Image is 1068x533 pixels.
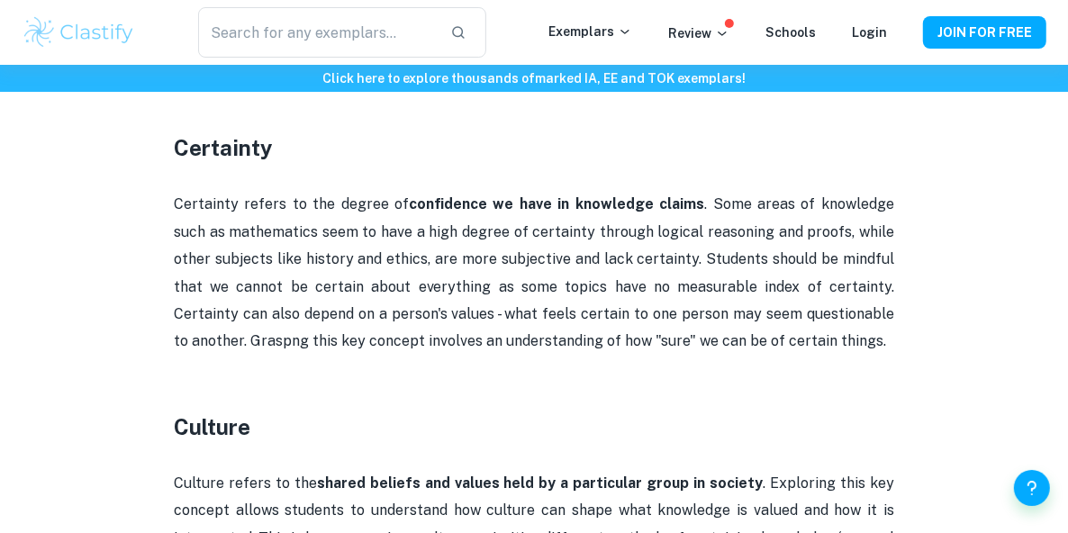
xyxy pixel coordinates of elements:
[22,14,136,50] img: Clastify logo
[174,411,894,443] h3: Culture
[174,191,894,355] p: Certainty refers to the degree of . Some areas of knowledge such as mathematics seem to have a hi...
[923,16,1046,49] button: JOIN FOR FREE
[852,25,887,40] a: Login
[1014,470,1050,506] button: Help and Feedback
[174,131,894,164] h3: Certainty
[198,7,437,58] input: Search for any exemplars...
[765,25,816,40] a: Schools
[4,68,1064,88] h6: Click here to explore thousands of marked IA, EE and TOK exemplars !
[317,474,763,492] strong: shared beliefs and values held by a particular group in society
[548,22,632,41] p: Exemplars
[409,195,704,212] strong: confidence we have in knowledge claims
[668,23,729,43] p: Review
